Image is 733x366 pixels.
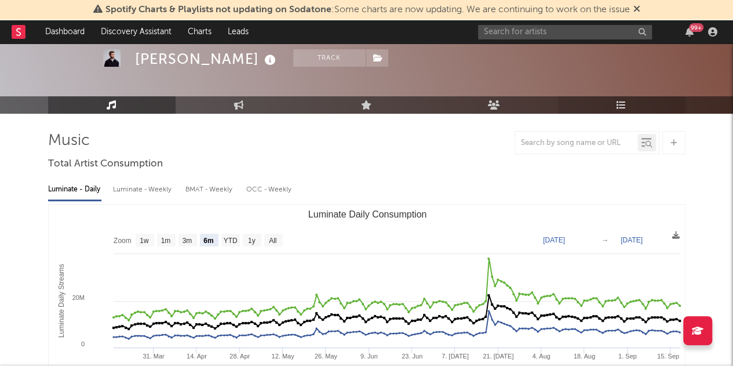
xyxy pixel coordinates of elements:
[618,353,636,360] text: 1. Sep
[93,20,180,44] a: Discovery Assistant
[135,49,279,68] div: [PERSON_NAME]
[247,237,255,245] text: 1y
[203,237,213,245] text: 6m
[72,294,84,301] text: 20M
[532,353,550,360] text: 4. Aug
[105,5,630,15] span: : Some charts are now updating. We are continuing to work on the issue
[483,353,513,360] text: 21. [DATE]
[182,237,192,245] text: 3m
[185,180,235,200] div: BMAT - Weekly
[573,353,595,360] text: 18. Aug
[269,237,276,245] text: All
[601,236,608,244] text: →
[271,353,294,360] text: 12. May
[37,20,93,44] a: Dashboard
[113,180,174,200] div: Luminate - Weekly
[314,353,337,360] text: 26. May
[478,25,652,39] input: Search for artists
[186,353,206,360] text: 14. Apr
[543,236,565,244] text: [DATE]
[293,49,366,67] button: Track
[140,237,149,245] text: 1w
[180,20,220,44] a: Charts
[689,23,703,32] div: 99 +
[515,139,637,148] input: Search by song name or URL
[48,157,163,171] span: Total Artist Consumption
[633,5,640,15] span: Dismiss
[48,180,101,200] div: Luminate - Daily
[220,20,257,44] a: Leads
[223,237,237,245] text: YTD
[161,237,170,245] text: 1m
[57,264,65,338] text: Luminate Daily Streams
[402,353,422,360] text: 23. Jun
[685,27,694,37] button: 99+
[621,236,643,244] text: [DATE]
[360,353,377,360] text: 9. Jun
[441,353,468,360] text: 7. [DATE]
[308,209,426,219] text: Luminate Daily Consumption
[81,340,84,347] text: 0
[114,237,132,245] text: Zoom
[246,180,293,200] div: OCC - Weekly
[143,353,165,360] text: 31. Mar
[657,353,679,360] text: 15. Sep
[105,5,331,15] span: Spotify Charts & Playlists not updating on Sodatone
[229,353,250,360] text: 28. Apr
